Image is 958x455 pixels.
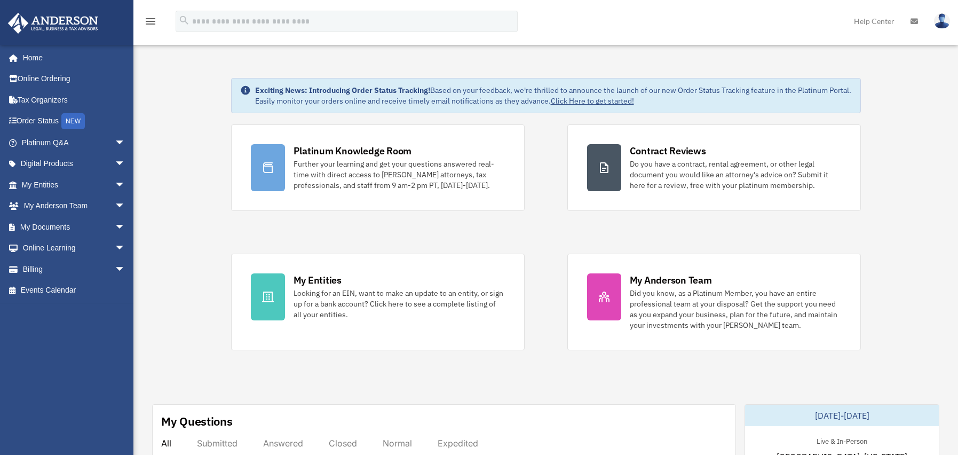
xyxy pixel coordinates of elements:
[161,438,171,449] div: All
[7,111,141,132] a: Order StatusNEW
[294,273,342,287] div: My Entities
[178,14,190,26] i: search
[255,85,852,106] div: Based on your feedback, we're thrilled to announce the launch of our new Order Status Tracking fe...
[7,216,141,238] a: My Documentsarrow_drop_down
[630,144,706,158] div: Contract Reviews
[7,153,141,175] a: Digital Productsarrow_drop_down
[231,254,525,350] a: My Entities Looking for an EIN, want to make an update to an entity, or sign up for a bank accoun...
[7,174,141,195] a: My Entitiesarrow_drop_down
[294,288,505,320] div: Looking for an EIN, want to make an update to an entity, or sign up for a bank account? Click her...
[630,159,841,191] div: Do you have a contract, rental agreement, or other legal document you would like an attorney's ad...
[144,19,157,28] a: menu
[294,159,505,191] div: Further your learning and get your questions answered real-time with direct access to [PERSON_NAM...
[263,438,303,449] div: Answered
[294,144,412,158] div: Platinum Knowledge Room
[630,273,712,287] div: My Anderson Team
[231,124,525,211] a: Platinum Knowledge Room Further your learning and get your questions answered real-time with dire...
[7,47,136,68] a: Home
[7,258,141,280] a: Billingarrow_drop_down
[7,195,141,217] a: My Anderson Teamarrow_drop_down
[7,280,141,301] a: Events Calendar
[808,435,876,446] div: Live & In-Person
[144,15,157,28] i: menu
[61,113,85,129] div: NEW
[197,438,237,449] div: Submitted
[115,216,136,238] span: arrow_drop_down
[161,413,233,429] div: My Questions
[7,89,141,111] a: Tax Organizers
[115,195,136,217] span: arrow_drop_down
[383,438,412,449] div: Normal
[115,174,136,196] span: arrow_drop_down
[115,132,136,154] span: arrow_drop_down
[567,254,861,350] a: My Anderson Team Did you know, as a Platinum Member, you have an entire professional team at your...
[115,238,136,260] span: arrow_drop_down
[329,438,357,449] div: Closed
[438,438,478,449] div: Expedited
[745,405,939,426] div: [DATE]-[DATE]
[255,85,430,95] strong: Exciting News: Introducing Order Status Tracking!
[115,153,136,175] span: arrow_drop_down
[115,258,136,280] span: arrow_drop_down
[7,238,141,259] a: Online Learningarrow_drop_down
[7,68,141,90] a: Online Ordering
[630,288,841,331] div: Did you know, as a Platinum Member, you have an entire professional team at your disposal? Get th...
[551,96,634,106] a: Click Here to get started!
[7,132,141,153] a: Platinum Q&Aarrow_drop_down
[567,124,861,211] a: Contract Reviews Do you have a contract, rental agreement, or other legal document you would like...
[5,13,101,34] img: Anderson Advisors Platinum Portal
[934,13,950,29] img: User Pic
